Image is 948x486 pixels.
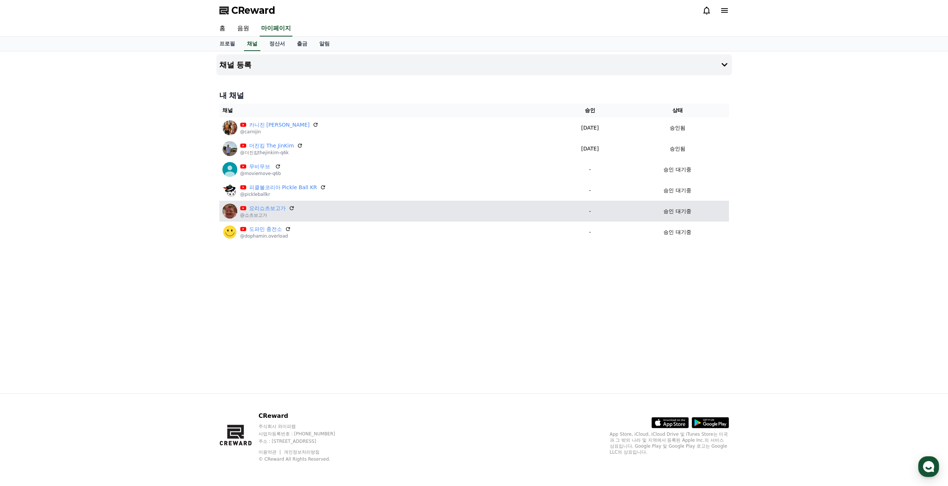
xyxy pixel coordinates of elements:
span: 대화 [68,248,77,254]
a: 마이페이지 [260,21,292,36]
p: [DATE] [557,124,623,132]
a: 홈 [213,21,231,36]
img: 카니진 Carni Jin [222,120,237,135]
p: 승인 대기중 [663,207,691,215]
a: 출금 [291,37,313,51]
p: - [557,207,623,215]
th: 승인 [554,104,626,117]
th: 채널 [219,104,554,117]
a: 무비무브 [249,163,272,171]
a: 더진킴 The JinKim [249,142,294,150]
p: - [557,187,623,194]
p: @carnijin [240,129,319,135]
a: 프로필 [213,37,241,51]
a: 개인정보처리방침 [284,450,320,455]
a: 이용약관 [259,450,282,455]
p: - [557,166,623,174]
p: @더진킴thejinkim-q6k [240,150,303,156]
p: 승인됨 [670,124,685,132]
a: 채널 [244,37,260,51]
a: 대화 [49,236,96,255]
p: 승인됨 [670,145,685,153]
p: @pickleballkr [240,191,326,197]
p: [DATE] [557,145,623,153]
p: 주식회사 와이피랩 [259,423,349,429]
p: 주소 : [STREET_ADDRESS] [259,438,349,444]
a: 홈 [2,236,49,255]
th: 상태 [626,104,729,117]
span: 설정 [115,247,124,253]
p: 승인 대기중 [663,187,691,194]
a: 카니진 [PERSON_NAME] [249,121,310,129]
p: 사업자등록번호 : [PHONE_NUMBER] [259,431,349,437]
a: 정산서 [263,37,291,51]
p: - [557,228,623,236]
p: @moviemove-q6b [240,171,281,177]
img: 요리쇼츠보고가 [222,204,237,219]
h4: 채널 등록 [219,61,252,69]
span: 홈 [23,247,28,253]
span: CReward [231,4,275,16]
p: App Store, iCloud, iCloud Drive 및 iTunes Store는 미국과 그 밖의 나라 및 지역에서 등록된 Apple Inc.의 서비스 상표입니다. Goo... [610,431,729,455]
p: @쇼츠보고가 [240,212,295,218]
button: 채널 등록 [216,54,732,75]
h4: 내 채널 [219,90,729,101]
img: 더진킴 The JinKim [222,141,237,156]
p: @dophamin.overload [240,233,291,239]
a: 음원 [231,21,255,36]
p: 승인 대기중 [663,228,691,236]
a: 설정 [96,236,143,255]
a: CReward [219,4,275,16]
a: 도파민 충전소 [249,225,282,233]
img: 도파민 충전소 [222,225,237,239]
p: © CReward All Rights Reserved. [259,456,349,462]
img: 무비무브 [222,162,237,177]
a: 요리쇼츠보고가 [249,204,286,212]
p: 승인 대기중 [663,166,691,174]
a: 피클볼코리아 Pickle Ball KR [249,184,317,191]
a: 알림 [313,37,336,51]
p: CReward [259,412,349,420]
img: 피클볼코리아 Pickle Ball KR [222,183,237,198]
